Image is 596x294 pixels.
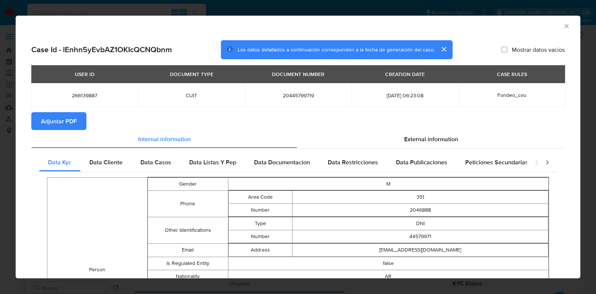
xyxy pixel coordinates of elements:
[292,230,548,243] td: 44579971
[381,68,429,80] div: CREATION DATE
[497,91,526,99] span: Fondeo_cvu
[148,270,228,283] td: Nationality
[148,243,228,257] td: Email
[267,68,329,80] div: DOCUMENT NUMBER
[147,92,236,99] span: CUIT
[189,158,236,167] span: Data Listas Y Pep
[396,158,447,167] span: Data Publicaciones
[361,92,450,99] span: [DATE] 06:23:08
[404,135,458,143] span: External information
[138,135,191,143] span: Internal information
[292,190,548,203] td: 351
[41,113,77,129] span: Adjuntar PDF
[292,217,548,230] td: DNI
[228,257,549,270] td: false
[563,22,570,29] button: Cerrar ventana
[465,158,528,167] span: Peticiones Secundarias
[228,190,292,203] td: Area Code
[228,270,549,283] td: AR
[31,45,172,54] h2: Case Id - lEnhn5yEvbAZ1OKIcQCNQbnm
[148,257,228,270] td: Is Regulated Entity
[148,177,228,190] td: Gender
[228,217,292,230] td: Type
[70,68,99,80] div: USER ID
[148,190,228,217] td: Phone
[148,217,228,243] td: Other Identifications
[31,112,86,130] button: Adjuntar PDF
[31,130,565,148] div: Detailed info
[254,92,343,99] span: 20445799719
[40,92,129,99] span: 266139887
[238,46,435,53] span: Los datos detallados a continuación corresponden a la fecha de generación del caso.
[165,68,218,80] div: DOCUMENT TYPE
[254,158,310,167] span: Data Documentacion
[140,158,171,167] span: Data Casos
[328,158,378,167] span: Data Restricciones
[501,47,507,53] input: Mostrar datos vacíos
[16,16,580,278] div: closure-recommendation-modal
[492,68,532,80] div: CASE RULES
[228,230,292,243] td: Number
[228,203,292,216] td: Number
[228,243,292,256] td: Address
[228,177,549,190] td: M
[48,158,72,167] span: Data Kyc
[89,158,123,167] span: Data Cliente
[435,40,453,58] button: cerrar
[292,203,548,216] td: 2046888
[292,243,548,256] td: [EMAIL_ADDRESS][DOMAIN_NAME]
[39,154,527,171] div: Detailed internal info
[512,46,565,53] span: Mostrar datos vacíos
